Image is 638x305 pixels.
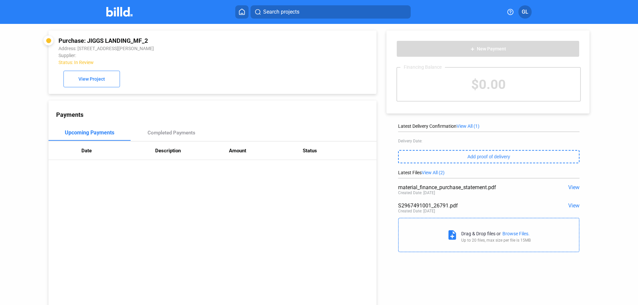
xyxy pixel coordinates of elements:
[148,130,195,136] div: Completed Payments
[477,46,506,52] span: New Payment
[398,150,580,163] button: Add proof of delivery
[398,184,543,191] div: material_finance_purchase_statement.pdf
[251,5,411,19] button: Search projects
[65,129,114,136] div: Upcoming Payments
[568,184,580,191] span: View
[263,8,299,16] span: Search projects
[457,123,479,129] span: View All (1)
[396,40,580,57] button: New Payment
[229,141,303,160] th: Amount
[58,37,305,44] div: Purchase: JIGGS LANDING_MF_2
[106,7,133,17] img: Billd Company Logo
[63,71,120,87] button: View Project
[398,209,435,213] div: Created Date: [DATE]
[58,60,305,65] div: Status: In Review
[398,202,543,209] div: S2967491001_26791.pdf
[461,231,501,236] div: Drag & Drop files or
[155,141,229,160] th: Description
[568,202,580,209] span: View
[461,238,531,243] div: Up to 20 files, max size per file is 15MB
[470,46,475,52] mat-icon: add
[303,141,376,160] th: Status
[58,53,305,58] div: Supplier:
[398,123,580,129] div: Latest Delivery Confirmation
[400,64,445,70] div: Financing Balance
[81,141,155,160] th: Date
[502,231,530,236] div: Browse Files.
[522,8,528,16] span: GL
[56,111,376,118] div: Payments
[397,68,580,101] div: $0.00
[398,139,580,143] div: Delivery Date:
[447,229,458,241] mat-icon: note_add
[398,191,435,195] div: Created Date: [DATE]
[58,46,305,51] div: Address: [STREET_ADDRESS][PERSON_NAME]
[518,5,532,19] button: GL
[468,154,510,159] span: Add proof of delivery
[422,170,445,175] span: View All (2)
[398,170,580,175] div: Latest Files
[78,77,105,82] span: View Project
